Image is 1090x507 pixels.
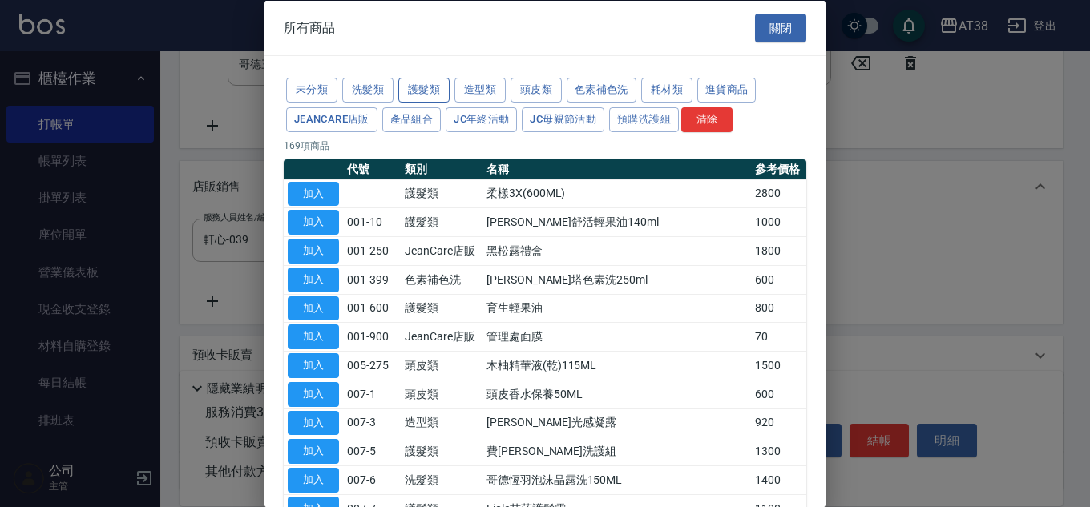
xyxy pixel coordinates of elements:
button: 加入 [288,181,339,206]
td: 70 [751,322,806,351]
button: 產品組合 [382,107,442,131]
button: 加入 [288,239,339,264]
td: 001-900 [343,322,401,351]
td: 1500 [751,351,806,380]
td: 木柚精華液(乾)115ML [482,351,751,380]
button: 洗髮類 [342,78,394,103]
button: 色素補色洗 [567,78,636,103]
button: 頭皮類 [511,78,562,103]
td: 001-600 [343,294,401,323]
td: 護髮類 [401,294,482,323]
button: 未分類 [286,78,337,103]
td: 001-250 [343,236,401,265]
td: 頭皮香水保養50ML [482,380,751,408]
td: 護髮類 [401,207,482,236]
td: 1300 [751,437,806,465]
span: 所有商品 [284,19,335,35]
td: 黑松露禮盒 [482,236,751,265]
button: 加入 [288,353,339,378]
td: 管理處面膜 [482,322,751,351]
button: 加入 [288,210,339,235]
td: 007-3 [343,408,401,437]
td: 哥德恆羽泡沫晶露洗150ML [482,465,751,494]
p: 169 項商品 [284,138,806,152]
td: 柔樣3X(600ML) [482,179,751,208]
td: 920 [751,408,806,437]
td: JeanCare店販 [401,322,482,351]
button: JeanCare店販 [286,107,377,131]
td: 頭皮類 [401,380,482,408]
td: 600 [751,265,806,294]
td: 護髮類 [401,179,482,208]
th: 代號 [343,159,401,179]
button: 耗材類 [641,78,692,103]
button: 預購洗護組 [609,107,679,131]
th: 類別 [401,159,482,179]
button: 關閉 [755,13,806,42]
td: 007-6 [343,465,401,494]
button: 加入 [288,468,339,493]
button: 造型類 [454,78,506,103]
button: 護髮類 [398,78,450,103]
td: 1800 [751,236,806,265]
td: JeanCare店販 [401,236,482,265]
td: 洗髮類 [401,465,482,494]
button: JC年終活動 [446,107,517,131]
button: 加入 [288,324,339,349]
td: 頭皮類 [401,351,482,380]
td: 造型類 [401,408,482,437]
td: 費[PERSON_NAME]洗護組 [482,437,751,465]
button: 加入 [288,410,339,435]
td: 007-1 [343,380,401,408]
td: 600 [751,380,806,408]
td: 育生輕果油 [482,294,751,323]
button: JC母親節活動 [522,107,604,131]
td: 800 [751,294,806,323]
button: 加入 [288,267,339,292]
td: 色素補色洗 [401,265,482,294]
td: 護髮類 [401,437,482,465]
td: 005-275 [343,351,401,380]
td: 001-399 [343,265,401,294]
td: 2800 [751,179,806,208]
button: 加入 [288,439,339,464]
td: [PERSON_NAME]塔色素洗250ml [482,265,751,294]
button: 加入 [288,381,339,406]
button: 進貨商品 [697,78,757,103]
td: 007-5 [343,437,401,465]
td: 001-10 [343,207,401,236]
td: 1400 [751,465,806,494]
td: [PERSON_NAME]光感凝露 [482,408,751,437]
th: 參考價格 [751,159,806,179]
th: 名稱 [482,159,751,179]
td: 1000 [751,207,806,236]
button: 加入 [288,296,339,320]
button: 清除 [681,107,733,131]
td: [PERSON_NAME]舒活輕果油140ml [482,207,751,236]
